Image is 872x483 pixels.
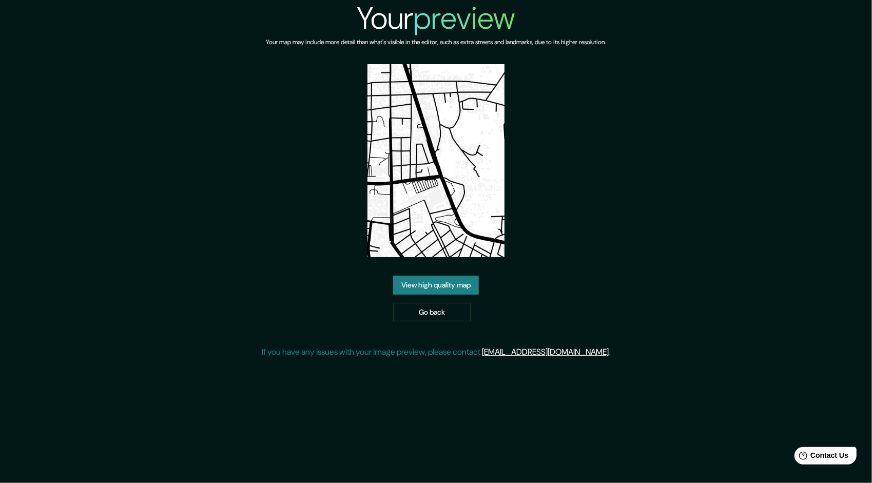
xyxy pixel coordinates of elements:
[482,346,609,357] a: [EMAIL_ADDRESS][DOMAIN_NAME]
[393,303,471,322] a: Go back
[781,443,861,472] iframe: Help widget launcher
[262,346,610,358] p: If you have any issues with your image preview, please contact .
[367,64,504,257] img: created-map-preview
[393,276,479,295] a: View high quality map
[266,37,606,48] h6: Your map may include more detail than what's visible in the editor, such as extra streets and lan...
